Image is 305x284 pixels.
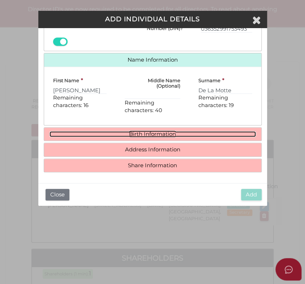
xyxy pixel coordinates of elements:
[50,163,256,169] a: Share Information
[241,189,262,201] button: Add
[50,147,256,153] a: Address Information
[46,189,69,201] button: Close
[275,258,301,280] button: Open asap
[50,131,256,137] a: Birth Information
[125,99,162,114] span: Remaining characters: 40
